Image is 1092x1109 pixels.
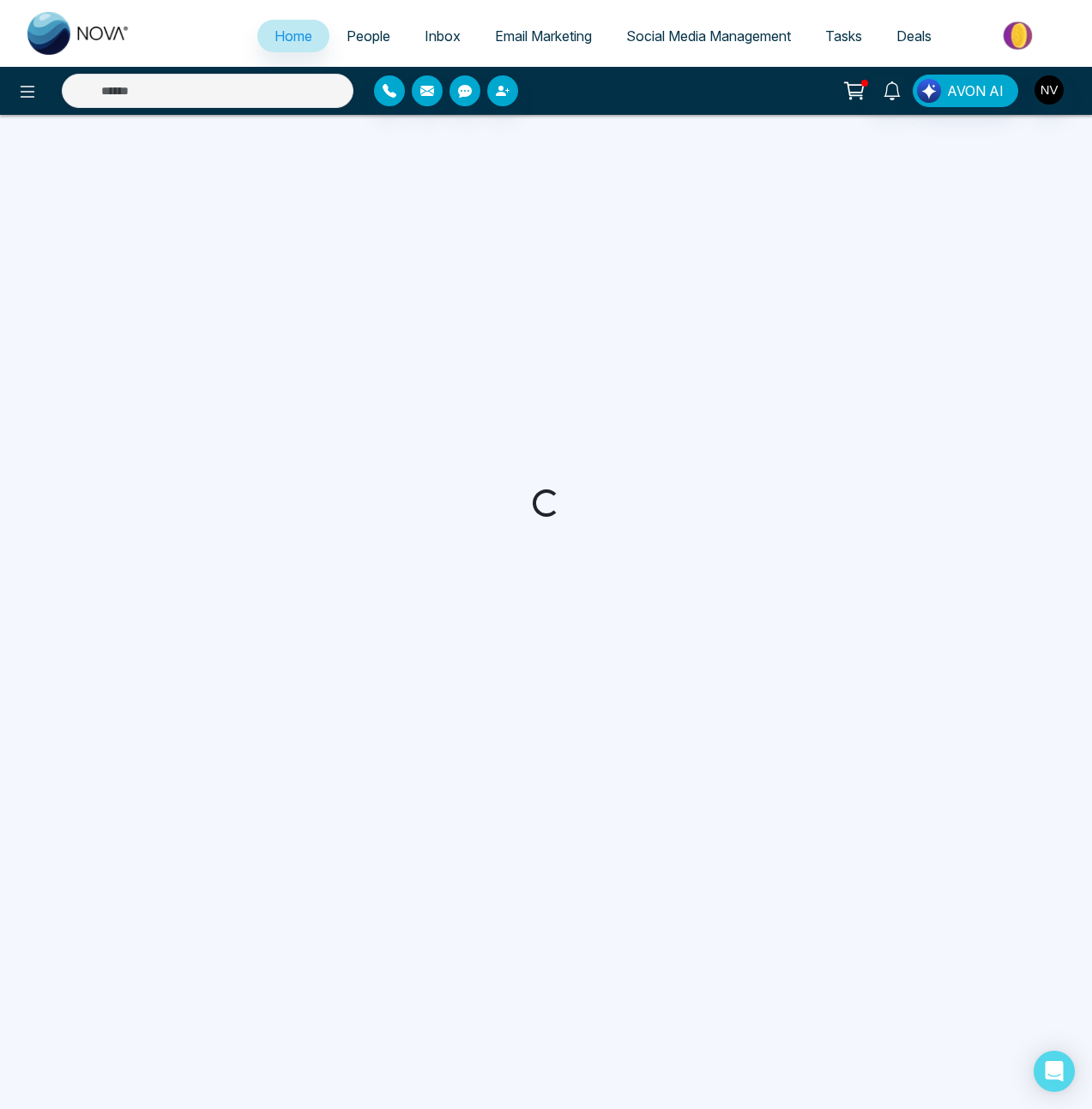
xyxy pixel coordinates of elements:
[896,27,932,45] span: Deals
[609,20,808,52] a: Social Media Management
[947,81,1004,101] span: AVON AI
[626,27,791,45] span: Social Media Management
[825,27,862,45] span: Tasks
[478,20,609,52] a: Email Marketing
[879,20,949,52] a: Deals
[495,27,592,45] span: Email Marketing
[329,20,407,52] a: People
[1035,75,1064,105] img: User Avatar
[917,79,941,103] img: Lead Flow
[1034,1051,1075,1092] div: Open Intercom Messenger
[913,75,1018,107] button: AVON AI
[808,20,879,52] a: Tasks
[347,27,390,45] span: People
[425,27,461,45] span: Inbox
[407,20,478,52] a: Inbox
[27,12,130,55] img: Nova CRM Logo
[275,27,312,45] span: Home
[957,16,1082,55] img: Market-place.gif
[257,20,329,52] a: Home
